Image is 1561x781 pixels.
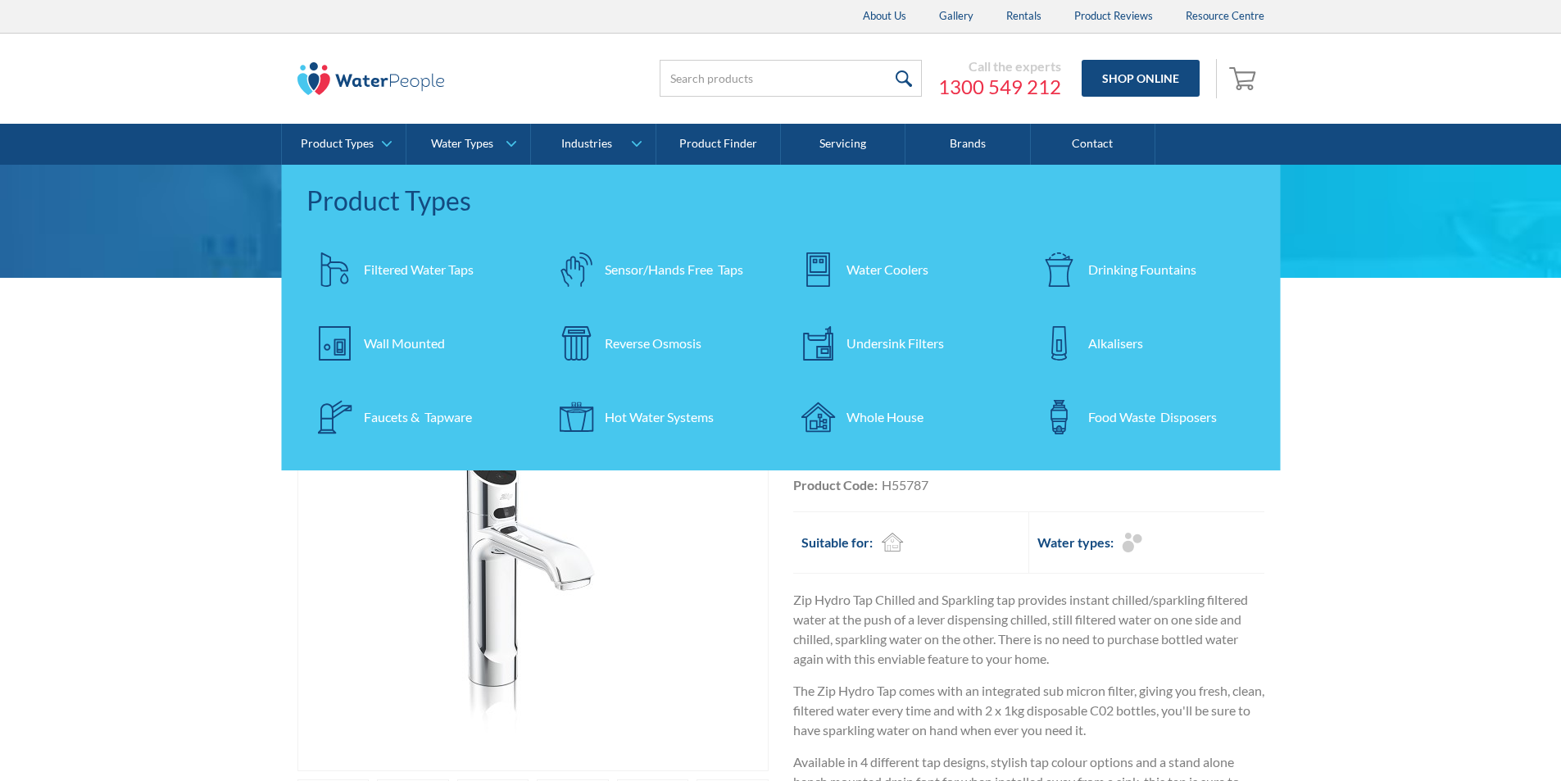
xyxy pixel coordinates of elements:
[846,260,928,279] div: Water Coolers
[364,334,445,353] div: Wall Mounted
[306,388,532,446] a: Faucets & Tapware
[1037,533,1114,552] h2: Water types:
[306,241,532,298] a: Filtered Water Taps
[1031,241,1256,298] a: Drinking Fountains
[1088,334,1143,353] div: Alkalisers
[364,260,474,279] div: Filtered Water Taps
[1088,407,1217,427] div: Food Waste Disposers
[1397,699,1561,781] iframe: podium webchat widget bubble
[846,334,944,353] div: Undersink Filters
[801,533,873,552] h2: Suitable for:
[656,124,781,165] a: Product Finder
[789,315,1014,372] a: Undersink Filters
[297,62,445,95] img: The Water People
[605,260,743,279] div: Sensor/Hands Free Taps
[1031,315,1256,372] a: Alkalisers
[364,407,472,427] div: Faucets & Tapware
[306,181,1256,220] div: Product Types
[431,137,493,151] div: Water Types
[1088,260,1196,279] div: Drinking Fountains
[793,477,878,493] strong: Product Code:
[406,124,530,165] a: Water Types
[531,124,655,165] a: Industries
[1031,124,1155,165] a: Contact
[306,315,532,372] a: Wall Mounted
[905,124,1030,165] a: Brands
[605,407,714,427] div: Hot Water Systems
[846,407,923,427] div: Whole House
[1282,523,1561,720] iframe: podium webchat widget prompt
[282,165,1281,470] nav: Product Types
[301,137,374,151] div: Product Types
[282,124,406,165] a: Product Types
[547,241,773,298] a: Sensor/Hands Free Taps
[789,388,1014,446] a: Whole House
[547,315,773,372] a: Reverse Osmosis
[789,241,1014,298] a: Water Coolers
[938,75,1061,99] a: 1300 549 212
[793,681,1264,740] p: The Zip Hydro Tap comes with an integrated sub micron filter, giving you fresh, clean, filtered w...
[370,373,696,770] img: Zip Hydrotap G5 Classic Plus Chilled & Sparkling (Residential)
[605,334,701,353] div: Reverse Osmosis
[547,388,773,446] a: Hot Water Systems
[882,475,928,495] div: H55787
[1225,59,1264,98] a: Open empty cart
[793,590,1264,669] p: Zip Hydro Tap Chilled and Sparkling tap provides instant chilled/sparkling filtered water at the ...
[297,372,769,771] a: open lightbox
[1031,388,1256,446] a: Food Waste Disposers
[938,58,1061,75] div: Call the experts
[561,137,612,151] div: Industries
[1229,65,1260,91] img: shopping cart
[660,60,922,97] input: Search products
[1082,60,1200,97] a: Shop Online
[781,124,905,165] a: Servicing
